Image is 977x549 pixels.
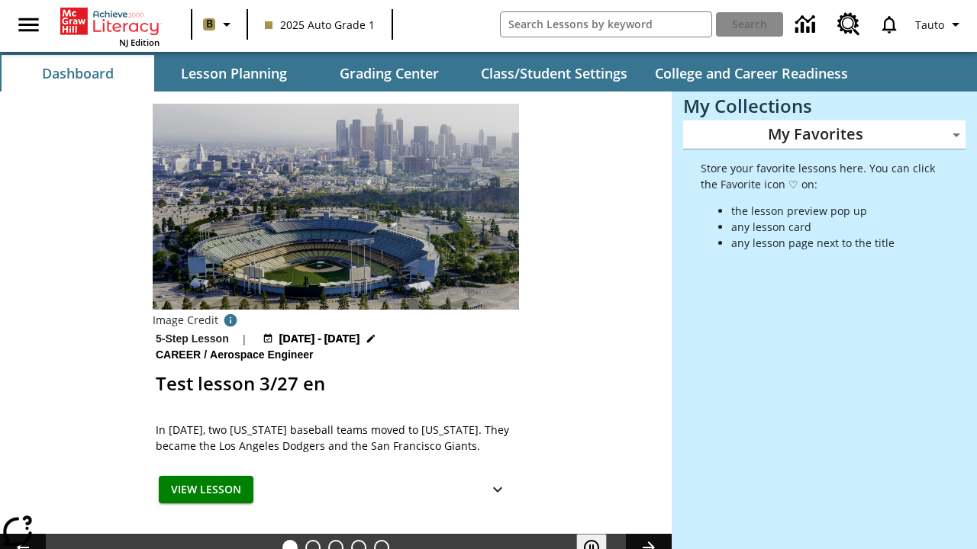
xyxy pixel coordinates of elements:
[156,422,516,454] span: In 1958, two New York baseball teams moved to California. They became the Los Angeles Dodgers and...
[915,17,944,33] span: Tauto
[156,422,516,454] div: In [DATE], two [US_STATE] baseball teams moved to [US_STATE]. They became the Los Angeles Dodgers...
[119,37,160,48] span: NJ Edition
[683,120,966,149] div: My Favorites
[786,4,828,46] a: Data Center
[153,313,218,328] p: Image Credit
[313,55,466,91] button: Grading Center
[218,310,243,331] button: Image credit: David Sucsy/E+/Getty Images
[6,2,51,47] button: Open side menu
[501,12,711,37] input: search field
[156,347,204,364] span: Career
[206,14,213,34] span: B
[159,476,253,504] button: View Lesson
[204,348,207,361] span: /
[2,55,154,91] button: Dashboard
[156,331,229,347] p: 5-Step Lesson
[60,5,160,48] div: Home
[260,331,380,347] button: Aug 24 - Aug 24 Choose Dates
[241,331,247,347] span: |
[909,11,971,38] button: Profile/Settings
[156,370,516,397] h2: Test lesson 3/27 en
[469,55,640,91] button: Class/Student Settings
[731,203,937,219] li: the lesson preview pop up
[482,476,513,504] button: Show Details
[828,4,869,45] a: Resource Center, Will open in new tab
[701,160,937,192] p: Store your favorite lessons here. You can click the Favorite icon ♡ on:
[153,104,519,310] img: Dodgers stadium.
[210,347,316,364] span: Aerospace Engineer
[683,95,966,117] h3: My Collections
[731,235,937,251] li: any lesson page next to the title
[197,11,242,38] button: Boost Class color is light brown. Change class color
[279,331,360,347] span: [DATE] - [DATE]
[731,219,937,235] li: any lesson card
[869,5,909,44] a: Notifications
[265,17,375,33] span: 2025 Auto Grade 1
[60,6,160,37] a: Home
[157,55,310,91] button: Lesson Planning
[643,55,860,91] button: College and Career Readiness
